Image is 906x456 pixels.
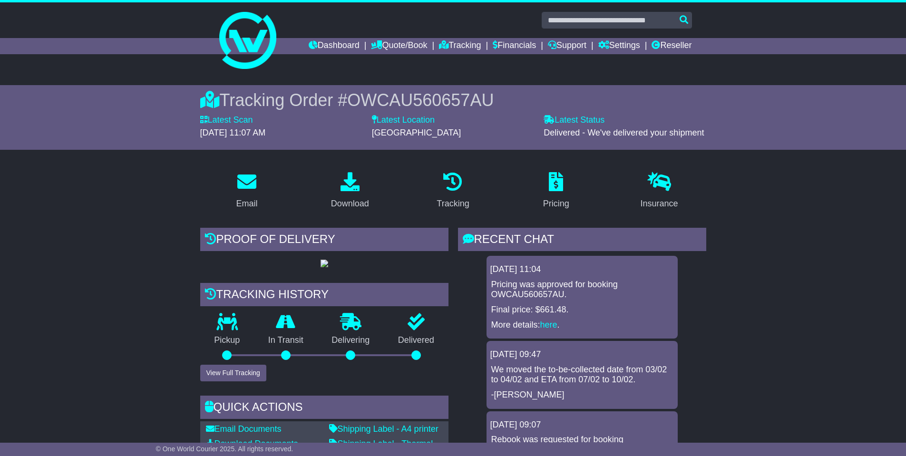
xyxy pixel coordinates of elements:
[439,38,481,54] a: Tracking
[200,283,448,309] div: Tracking history
[200,128,266,137] span: [DATE] 11:07 AM
[254,335,318,346] p: In Transit
[490,349,674,360] div: [DATE] 09:47
[544,128,704,137] span: Delivered - We've delivered your shipment
[329,424,438,434] a: Shipping Label - A4 printer
[491,305,673,315] p: Final price: $661.48.
[230,169,263,213] a: Email
[236,197,257,210] div: Email
[490,264,674,275] div: [DATE] 11:04
[458,228,706,253] div: RECENT CHAT
[598,38,640,54] a: Settings
[318,335,384,346] p: Delivering
[321,260,328,267] img: GetPodImage
[200,228,448,253] div: Proof of Delivery
[206,439,298,448] a: Download Documents
[652,38,692,54] a: Reseller
[430,169,475,213] a: Tracking
[200,365,266,381] button: View Full Tracking
[200,335,254,346] p: Pickup
[544,115,604,126] label: Latest Status
[200,90,706,110] div: Tracking Order #
[347,90,494,110] span: OWCAU560657AU
[548,38,586,54] a: Support
[200,115,253,126] label: Latest Scan
[200,396,448,421] div: Quick Actions
[641,197,678,210] div: Insurance
[372,128,461,137] span: [GEOGRAPHIC_DATA]
[491,320,673,330] p: More details: .
[537,169,575,213] a: Pricing
[491,365,673,385] p: We moved the to-be-collected date from 03/02 to 04/02 and ETA from 07/02 to 10/02.
[543,197,569,210] div: Pricing
[491,435,673,455] p: Rebook was requested for booking OWCAU560657AU .
[493,38,536,54] a: Financials
[540,320,557,330] a: here
[437,197,469,210] div: Tracking
[384,335,448,346] p: Delivered
[372,115,435,126] label: Latest Location
[490,420,674,430] div: [DATE] 09:07
[634,169,684,213] a: Insurance
[491,390,673,400] p: -[PERSON_NAME]
[331,197,369,210] div: Download
[156,445,293,453] span: © One World Courier 2025. All rights reserved.
[325,169,375,213] a: Download
[371,38,427,54] a: Quote/Book
[491,280,673,300] p: Pricing was approved for booking OWCAU560657AU.
[309,38,360,54] a: Dashboard
[206,424,282,434] a: Email Documents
